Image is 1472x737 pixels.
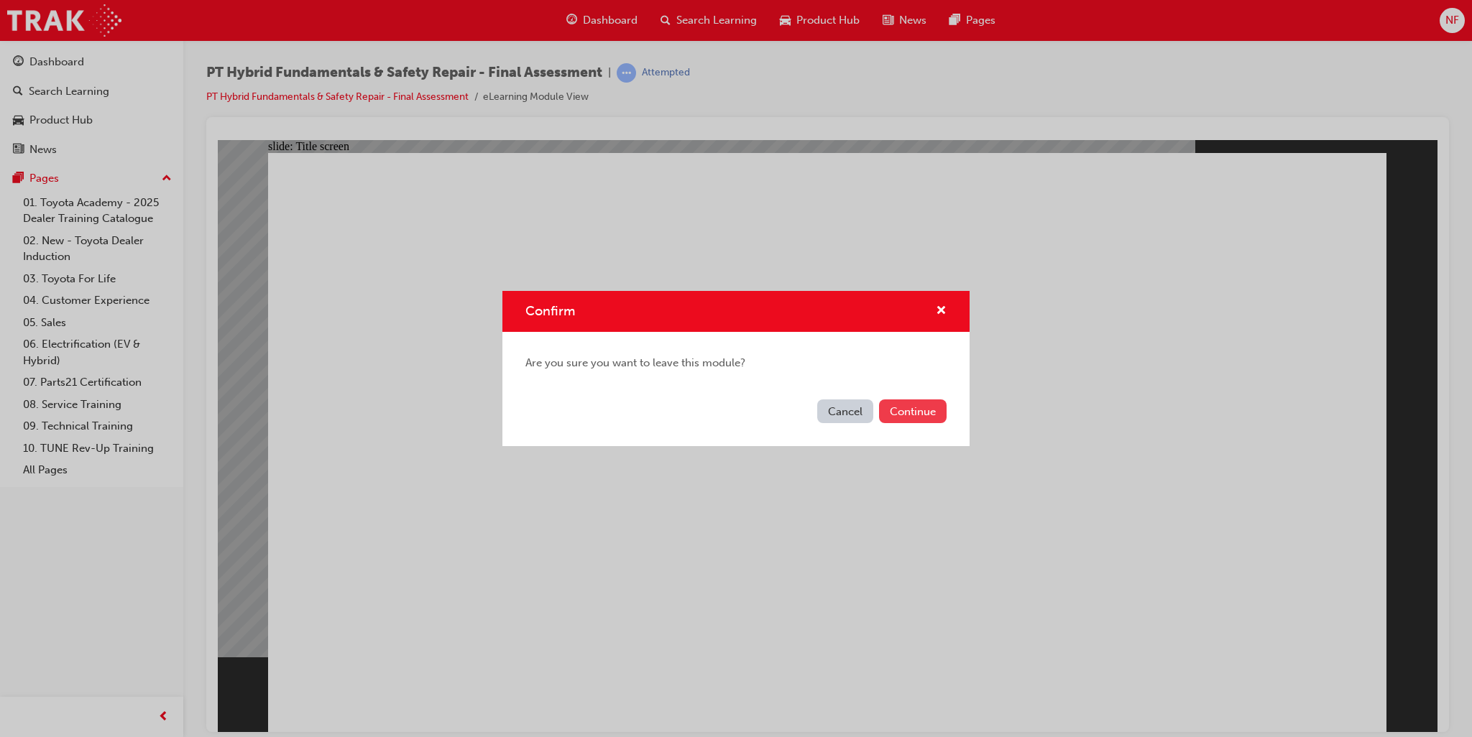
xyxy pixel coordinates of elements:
[502,291,970,446] div: Confirm
[817,399,873,423] button: Cancel
[936,302,947,320] button: cross-icon
[525,303,575,319] span: Confirm
[502,332,970,394] div: Are you sure you want to leave this module?
[879,399,947,423] button: Continue
[936,305,947,318] span: cross-icon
